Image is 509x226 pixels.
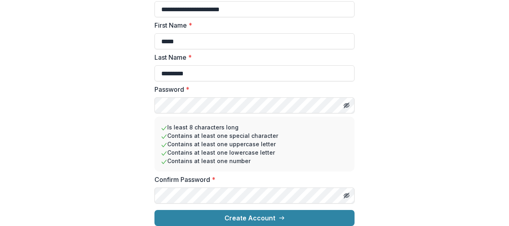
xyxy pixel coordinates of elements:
[161,131,348,140] li: Contains at least one special character
[154,210,355,226] button: Create Account
[340,189,353,202] button: Toggle password visibility
[154,20,350,30] label: First Name
[154,52,350,62] label: Last Name
[154,85,350,94] label: Password
[161,157,348,165] li: Contains at least one number
[161,123,348,131] li: Is least 8 characters long
[161,140,348,148] li: Contains at least one uppercase letter
[154,175,350,184] label: Confirm Password
[161,148,348,157] li: Contains at least one lowercase letter
[340,99,353,112] button: Toggle password visibility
